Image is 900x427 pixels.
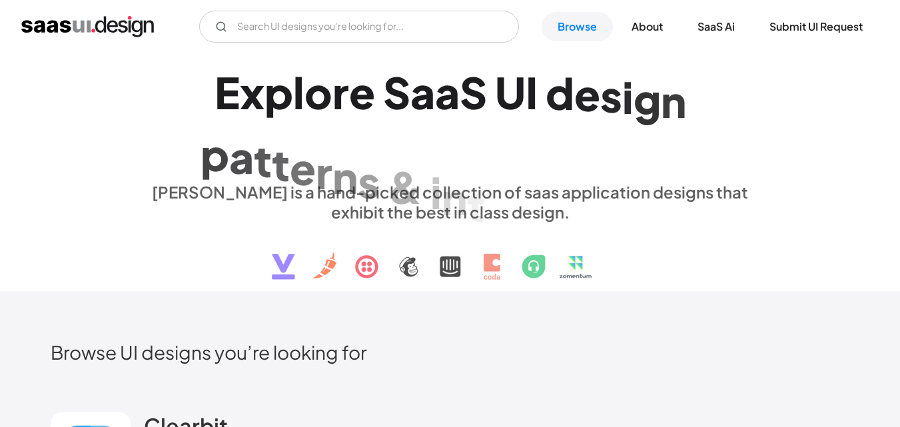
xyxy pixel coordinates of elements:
[304,67,332,118] div: o
[546,67,574,119] div: d
[199,11,519,43] input: Search UI designs you're looking for...
[467,179,485,230] div: t
[526,67,538,118] div: I
[199,11,519,43] form: Email Form
[332,151,358,203] div: n
[349,67,375,118] div: e
[661,75,686,127] div: n
[358,157,380,208] div: s
[272,139,290,190] div: t
[264,67,293,118] div: p
[293,67,304,118] div: l
[574,68,600,119] div: e
[215,67,240,118] div: E
[144,67,757,169] h1: Explore SaaS UI design patterns & interactions.
[600,69,622,121] div: s
[383,67,410,118] div: S
[410,67,435,118] div: a
[430,167,442,218] div: i
[435,67,460,118] div: a
[388,161,422,213] div: &
[21,16,154,37] a: home
[616,12,679,41] a: About
[460,67,487,118] div: S
[634,73,661,124] div: g
[254,135,272,187] div: t
[229,132,254,183] div: a
[753,12,879,41] a: Submit UI Request
[442,173,467,224] div: n
[542,12,613,41] a: Browse
[681,12,751,41] a: SaaS Ai
[144,182,757,222] div: [PERSON_NAME] is a hand-picked collection of saas application designs that exhibit the best in cl...
[248,222,652,291] img: text, icon, saas logo
[495,67,526,118] div: U
[201,129,229,180] div: p
[240,67,264,118] div: x
[290,143,316,194] div: e
[622,71,634,122] div: i
[316,147,332,198] div: r
[51,340,850,364] h2: Browse UI designs you’re looking for
[332,67,349,118] div: r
